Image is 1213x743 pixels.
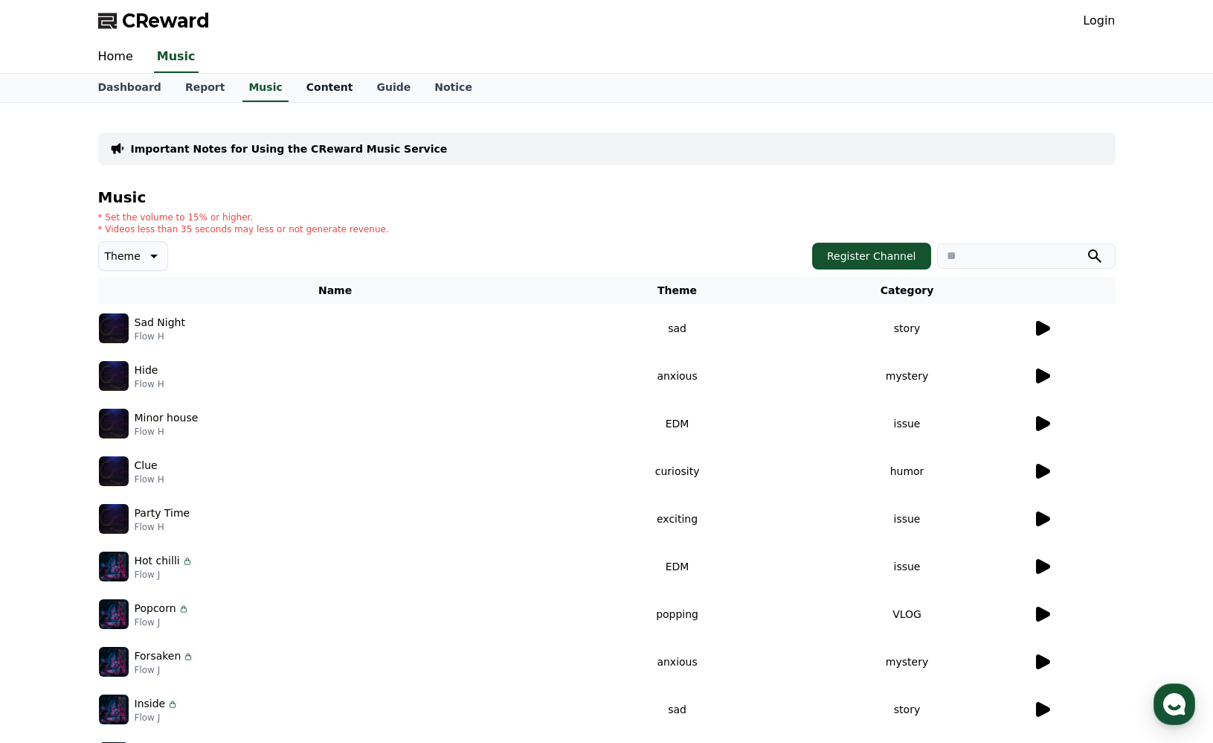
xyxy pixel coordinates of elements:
p: Flow H [135,331,185,342]
p: Hide [135,363,158,378]
a: Report [173,74,237,102]
td: EDM [573,400,782,447]
td: story [782,686,1032,733]
td: VLOG [782,590,1032,638]
img: music [99,456,129,486]
button: Register Channel [812,243,931,270]
p: Flow H [135,426,199,438]
td: anxious [573,638,782,686]
td: sad [573,304,782,352]
img: music [99,695,129,724]
td: mystery [782,638,1032,686]
img: music [99,552,129,581]
p: Clue [135,458,158,473]
p: Flow J [135,712,179,724]
a: Settings [192,472,286,509]
p: * Videos less than 35 seconds may less or not generate revenue. [98,223,389,235]
span: Settings [220,494,257,506]
h4: Music [98,189,1116,205]
td: sad [573,686,782,733]
p: Flow H [135,378,164,390]
img: music [99,313,129,343]
a: Home [86,42,145,73]
a: Guide [364,74,422,102]
span: CReward [122,9,210,33]
img: music [99,409,129,439]
a: Dashboard [86,74,173,102]
th: Name [98,277,573,304]
p: * Set the volume to 15% or higher. [98,211,389,223]
p: Popcorn [135,601,176,616]
p: Hot chilli [135,553,180,569]
td: issue [782,495,1032,543]
a: Important Notes for Using the CReward Music Service [131,141,448,156]
img: music [99,504,129,534]
p: Theme [105,246,141,267]
p: Flow H [135,473,164,485]
span: Messages [123,495,167,507]
td: mystery [782,352,1032,400]
p: Flow H [135,521,190,533]
p: Flow J [135,569,193,581]
p: Flow J [135,664,195,676]
p: Party Time [135,506,190,521]
th: Theme [573,277,782,304]
a: Notice [422,74,484,102]
td: issue [782,400,1032,447]
th: Category [782,277,1032,304]
td: curiosity [573,447,782,495]
td: exciting [573,495,782,543]
td: popping [573,590,782,638]
img: music [99,599,129,629]
td: anxious [573,352,782,400]
td: humor [782,447,1032,495]
img: music [99,361,129,391]
a: Home [4,472,98,509]
a: Messages [98,472,192,509]
td: EDM [573,543,782,590]
a: Music [242,74,288,102]
td: story [782,304,1032,352]
a: Login [1083,12,1115,30]
button: Theme [98,241,168,271]
td: issue [782,543,1032,590]
a: Content [295,74,365,102]
p: Sad Night [135,315,185,331]
a: CReward [98,9,210,33]
span: Home [38,494,64,506]
p: Inside [135,696,166,712]
img: music [99,647,129,677]
p: Flow J [135,616,190,628]
a: Music [154,42,199,73]
p: Minor house [135,410,199,426]
p: Forsaken [135,648,181,664]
